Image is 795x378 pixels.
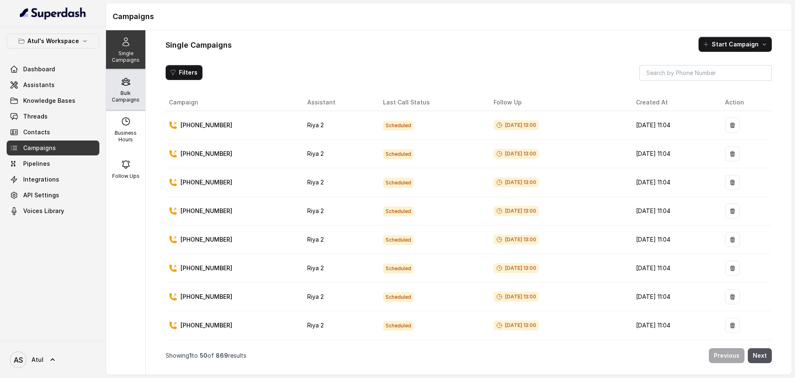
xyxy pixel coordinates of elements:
img: light.svg [20,7,87,20]
span: Threads [23,112,48,121]
th: Assistant [301,94,377,111]
p: Atul's Workspace [27,36,79,46]
a: Integrations [7,172,99,187]
th: Follow Up [487,94,629,111]
span: Scheduled [383,206,414,216]
p: Business Hours [109,130,142,143]
a: Knowledge Bases [7,93,99,108]
td: [DATE] 11:04 [629,111,718,140]
span: Contacts [23,128,50,136]
td: [DATE] 11:04 [629,140,718,168]
span: [DATE] 13:00 [494,149,539,159]
a: Assistants [7,78,99,92]
td: [DATE] 11:04 [629,283,718,311]
h1: Single Campaigns [166,39,232,52]
a: Dashboard [7,62,99,77]
span: [DATE] 13:00 [494,292,539,302]
span: Riya 2 [307,322,324,329]
span: Scheduled [383,149,414,159]
span: [DATE] 13:00 [494,235,539,245]
span: Riya 2 [307,264,324,271]
span: Riya 2 [307,150,324,157]
span: 50 [200,352,207,359]
p: [PHONE_NUMBER] [181,178,232,187]
button: Previous [709,348,744,363]
span: Campaigns [23,144,56,152]
button: Atul's Workspace [7,34,99,48]
span: 869 [216,352,228,359]
span: Scheduled [383,178,414,188]
span: Atul [31,356,43,364]
p: [PHONE_NUMBER] [181,207,232,215]
td: [DATE] 11:04 [629,311,718,340]
td: [DATE] 11:04 [629,225,718,254]
p: Bulk Campaigns [109,90,142,103]
span: Dashboard [23,65,55,73]
span: Riya 2 [307,207,324,214]
span: [DATE] 13:00 [494,177,539,187]
p: [PHONE_NUMBER] [181,150,232,158]
span: API Settings [23,191,59,199]
p: [PHONE_NUMBER] [181,264,232,272]
th: Action [718,94,772,111]
p: Follow Ups [112,173,140,179]
span: Riya 2 [307,179,324,186]
span: Voices Library [23,207,64,215]
a: Pipelines [7,156,99,171]
span: Integrations [23,175,59,184]
a: Atul [7,348,99,371]
span: Riya 2 [307,236,324,243]
a: Voices Library [7,204,99,218]
text: AS [14,356,23,364]
a: API Settings [7,188,99,203]
span: Scheduled [383,321,414,331]
a: Threads [7,109,99,124]
span: Scheduled [383,235,414,245]
span: [DATE] 13:00 [494,206,539,216]
td: [DATE] 11:03 [629,340,718,368]
span: 1 [189,352,192,359]
span: Scheduled [383,121,414,131]
td: [DATE] 11:04 [629,168,718,197]
button: Next [748,348,772,363]
p: [PHONE_NUMBER] [181,321,232,330]
span: Riya 2 [307,121,324,128]
p: [PHONE_NUMBER] [181,121,232,129]
nav: Pagination [166,343,772,368]
a: Contacts [7,125,99,140]
button: Start Campaign [699,37,772,52]
span: Scheduled [383,292,414,302]
input: Search by Phone Number [639,65,772,81]
a: Campaigns [7,141,99,155]
th: Campaign [166,94,301,111]
span: Riya 2 [307,293,324,300]
span: Pipelines [23,160,50,168]
th: Created At [629,94,718,111]
span: [DATE] 13:00 [494,120,539,130]
p: Single Campaigns [109,50,142,63]
p: Showing to of results [166,351,246,360]
p: [PHONE_NUMBER] [181,235,232,244]
span: [DATE] 13:00 [494,320,539,330]
p: [PHONE_NUMBER] [181,293,232,301]
td: [DATE] 11:04 [629,197,718,225]
span: [DATE] 13:00 [494,263,539,273]
th: Last Call Status [376,94,487,111]
h1: Campaigns [113,10,785,23]
button: Filters [166,65,202,80]
span: Knowledge Bases [23,97,75,105]
span: Assistants [23,81,55,89]
span: Scheduled [383,264,414,274]
td: [DATE] 11:04 [629,254,718,283]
